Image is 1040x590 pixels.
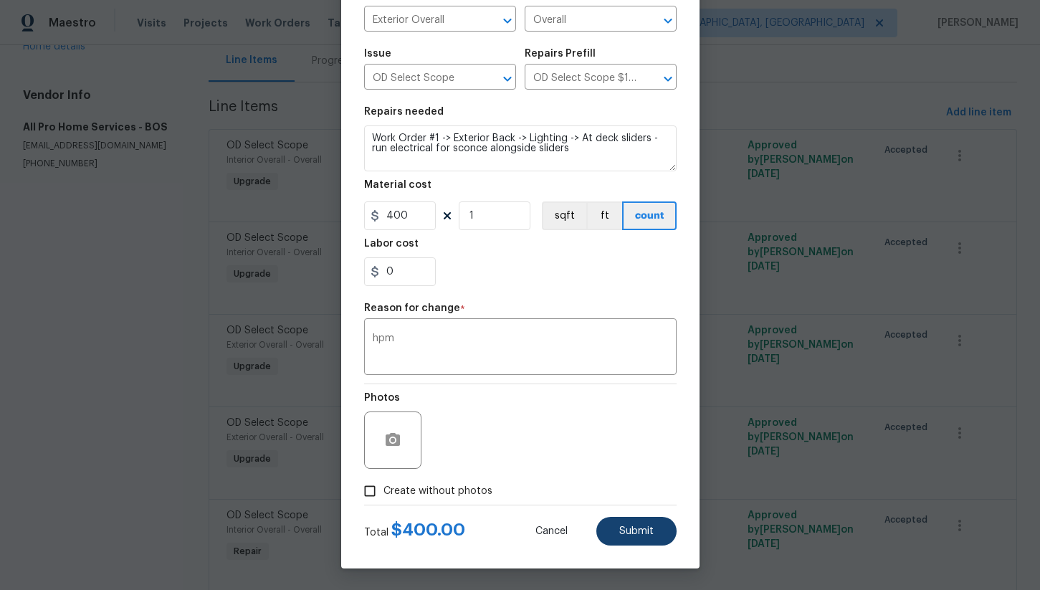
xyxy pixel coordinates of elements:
[364,180,431,190] h5: Material cost
[373,333,668,363] textarea: hpm
[364,523,465,540] div: Total
[586,201,622,230] button: ft
[658,69,678,89] button: Open
[364,107,444,117] h5: Repairs needed
[535,526,568,537] span: Cancel
[364,393,400,403] h5: Photos
[383,484,492,499] span: Create without photos
[512,517,591,546] button: Cancel
[364,125,677,171] textarea: Work Order #1 -> Exterior Back -> Lighting -> At deck sliders - run electrical for sconce alongsi...
[364,303,460,313] h5: Reason for change
[364,49,391,59] h5: Issue
[622,201,677,230] button: count
[525,49,596,59] h5: Repairs Prefill
[619,526,654,537] span: Submit
[497,11,517,31] button: Open
[391,521,465,538] span: $ 400.00
[364,239,419,249] h5: Labor cost
[596,517,677,546] button: Submit
[658,11,678,31] button: Open
[542,201,586,230] button: sqft
[497,69,517,89] button: Open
